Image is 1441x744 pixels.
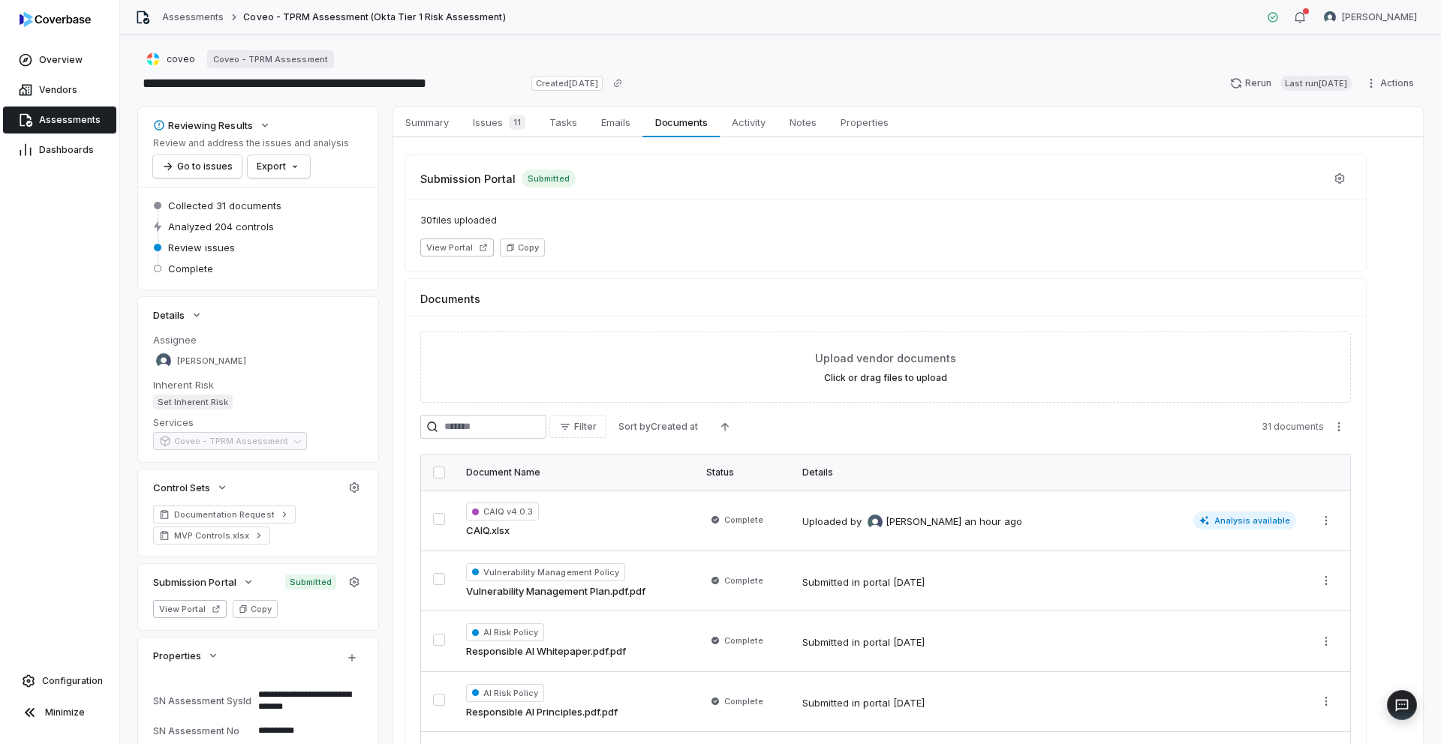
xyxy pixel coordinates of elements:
[153,695,252,706] div: SN Assessment SysId
[893,696,925,711] div: [DATE]
[153,333,363,346] dt: Assignee
[39,114,101,126] span: Assessments
[1342,11,1417,23] span: [PERSON_NAME]
[466,563,625,581] span: Vulnerability Management Policy
[174,508,275,520] span: Documentation Request
[802,514,1022,529] div: Uploaded
[835,112,895,132] span: Properties
[233,600,278,618] button: Copy
[153,394,233,409] span: Set Inherent Risk
[531,76,602,91] span: Created [DATE]
[466,466,688,478] div: Document Name
[1314,630,1338,652] button: More actions
[724,634,763,646] span: Complete
[174,529,249,541] span: MVP Controls.xlsx
[868,514,883,529] img: Samuel Folarin avatar
[420,291,480,307] span: Documents
[243,11,505,23] span: Coveo - TPRM Assessment (Okta Tier 1 Risk Assessment)
[248,155,310,178] button: Export
[167,53,195,65] span: coveo
[153,649,201,662] span: Properties
[6,697,113,727] button: Minimize
[153,308,185,322] span: Details
[784,112,823,132] span: Notes
[549,415,606,438] button: Filter
[1314,690,1338,712] button: More actions
[42,675,103,687] span: Configuration
[802,696,925,711] div: Submitted in portal
[39,54,83,66] span: Overview
[153,137,349,149] p: Review and address the issues and analysis
[141,46,200,73] button: https://coveo.com/coveo
[3,76,116,103] a: Vendors
[466,705,618,720] a: Responsible AI Principles.pdf.pdf
[726,112,772,132] span: Activity
[802,635,925,650] div: Submitted in portal
[500,238,545,256] button: Copy
[20,12,91,27] img: logo-D7KZi-bG.svg
[706,466,784,478] div: Status
[207,50,334,68] a: Coveo - TPRM Assessment
[522,169,576,187] span: Submitted
[39,144,94,156] span: Dashboards
[466,523,510,538] a: CAIQ.xlsx
[177,355,246,367] span: [PERSON_NAME]
[802,466,1296,478] div: Details
[168,262,213,275] span: Complete
[39,84,77,96] span: Vendors
[153,600,227,618] button: View Portal
[420,214,1351,226] span: 30 files uploaded
[420,238,494,256] button: View Portal
[149,301,207,328] button: Details
[420,171,516,187] span: Submission Portal
[1193,511,1297,529] span: Analysis available
[595,112,636,132] span: Emails
[168,241,235,254] span: Review issues
[153,118,253,132] div: Reviewing Results
[1280,76,1352,91] span: Last run [DATE]
[1314,569,1338,592] button: More actions
[1361,72,1423,94] button: Actions
[149,642,224,669] button: Properties
[1221,72,1361,94] button: RerunLast run[DATE]
[710,415,740,438] button: Ascending
[802,575,925,590] div: Submitted in portal
[3,106,116,133] a: Assessments
[156,353,171,368] img: Samuel Folarin avatar
[467,112,531,133] span: Issues
[153,725,252,736] div: SN Assessment No
[815,350,956,366] span: Upload vendor documents
[168,220,274,233] span: Analyzed 204 controls
[45,706,85,718] span: Minimize
[1324,11,1336,23] img: Samuel Folarin avatar
[149,112,275,139] button: Reviewing Results
[3,136,116,163] a: Dashboards
[1327,415,1351,438] button: More actions
[466,623,544,641] span: AI Risk Policy
[964,514,1022,529] div: an hour ago
[153,575,236,589] span: Submission Portal
[153,481,210,494] span: Control Sets
[509,115,525,130] span: 11
[466,502,539,520] span: CAIQ v4.0.3
[149,474,233,501] button: Control Sets
[466,684,544,702] span: AI Risk Policy
[1315,6,1426,28] button: Samuel Folarin avatar[PERSON_NAME]
[724,695,763,707] span: Complete
[6,667,113,694] a: Configuration
[168,199,281,212] span: Collected 31 documents
[162,11,224,23] a: Assessments
[893,575,925,590] div: [DATE]
[719,421,731,433] svg: Ascending
[1262,421,1324,433] span: 31 documents
[604,70,631,97] button: Copy link
[609,415,707,438] button: Sort byCreated at
[153,505,296,523] a: Documentation Request
[886,514,961,529] span: [PERSON_NAME]
[543,112,583,132] span: Tasks
[3,46,116,73] a: Overview
[649,112,714,132] span: Documents
[824,372,947,384] label: Click or drag files to upload
[153,526,270,544] a: MVP Controls.xlsx
[153,378,363,391] dt: Inherent Risk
